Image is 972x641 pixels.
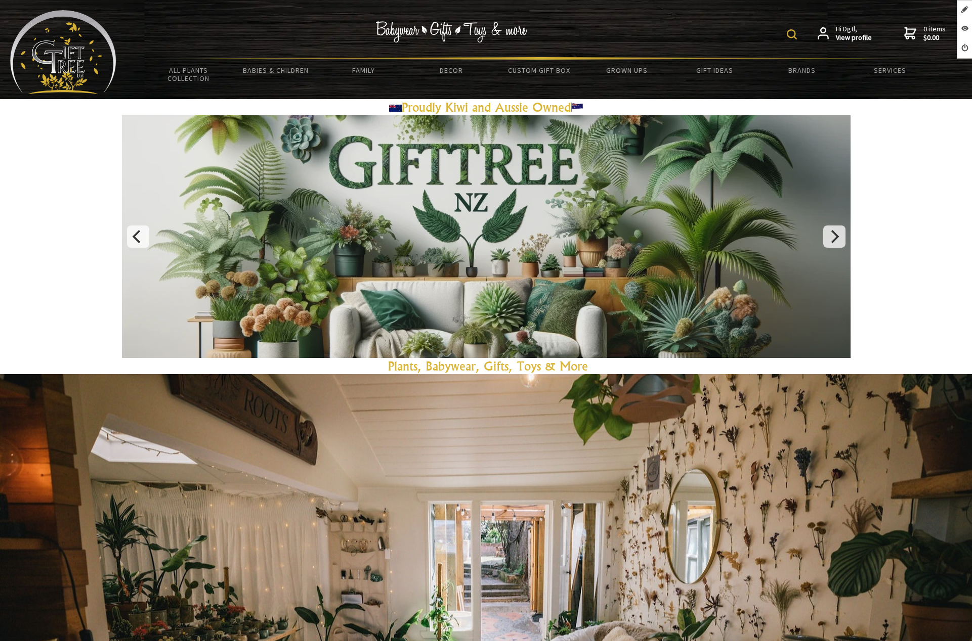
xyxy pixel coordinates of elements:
a: Hi Dgtl,View profile [818,25,872,42]
img: Babywear - Gifts - Toys & more [376,21,528,42]
a: Family [320,60,407,81]
a: Custom Gift Box [495,60,583,81]
a: Decor [407,60,495,81]
a: Proudly Kiwi and Aussie Owned [389,100,583,115]
strong: $0.00 [923,33,946,42]
span: 0 items [923,24,946,42]
a: Brands [758,60,846,81]
a: 0 items$0.00 [904,25,946,42]
img: Babyware - Gifts - Toys and more... [10,10,116,94]
a: Grown Ups [583,60,670,81]
a: Gift Ideas [670,60,758,81]
a: All Plants Collection [145,60,232,89]
a: Plants, Babywear, Gifts, Toys & Mor [388,358,582,374]
img: product search [787,29,797,39]
button: Previous [127,225,149,248]
a: Babies & Children [232,60,320,81]
strong: View profile [836,33,872,42]
span: Hi Dgtl, [836,25,872,42]
button: Next [823,225,846,248]
a: Services [846,60,934,81]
